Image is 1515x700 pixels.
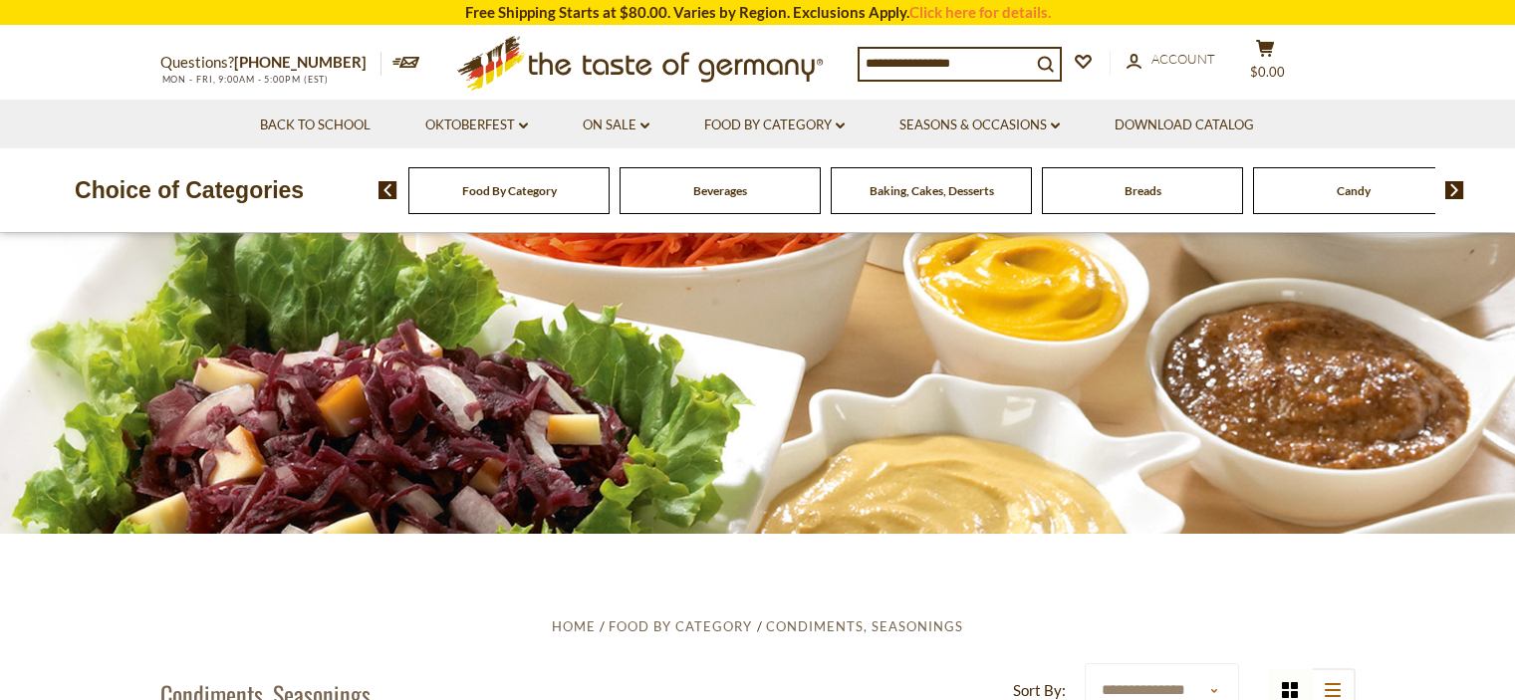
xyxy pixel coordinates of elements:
[552,618,596,634] a: Home
[160,74,330,85] span: MON - FRI, 9:00AM - 5:00PM (EST)
[160,50,381,76] p: Questions?
[1115,115,1254,136] a: Download Catalog
[1127,49,1215,71] a: Account
[870,183,994,198] a: Baking, Cakes, Desserts
[1337,183,1371,198] a: Candy
[462,183,557,198] a: Food By Category
[609,618,752,634] a: Food By Category
[260,115,371,136] a: Back to School
[766,618,963,634] a: Condiments, Seasonings
[1125,183,1161,198] a: Breads
[1250,64,1285,80] span: $0.00
[899,115,1060,136] a: Seasons & Occasions
[379,181,397,199] img: previous arrow
[1151,51,1215,67] span: Account
[1445,181,1464,199] img: next arrow
[425,115,528,136] a: Oktoberfest
[583,115,649,136] a: On Sale
[234,53,367,71] a: [PHONE_NUMBER]
[704,115,845,136] a: Food By Category
[693,183,747,198] a: Beverages
[1236,39,1296,89] button: $0.00
[909,3,1051,21] a: Click here for details.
